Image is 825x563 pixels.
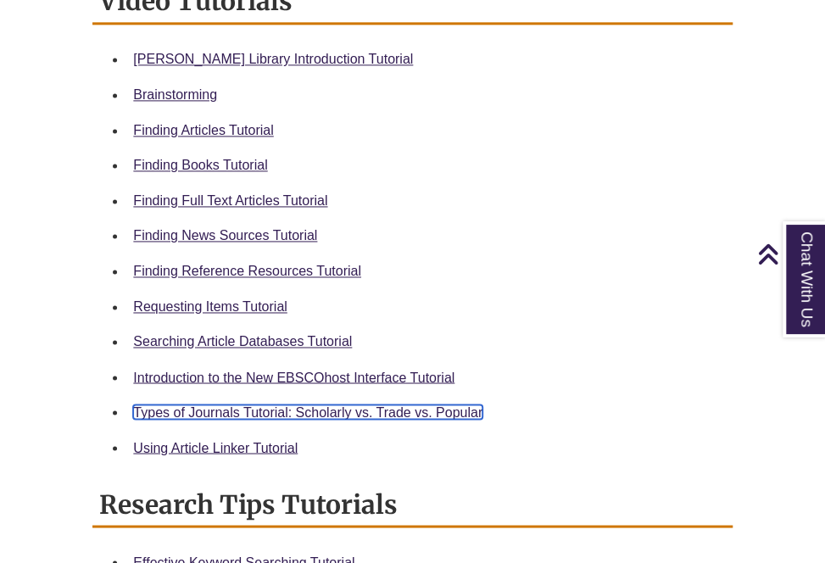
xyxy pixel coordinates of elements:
[92,482,732,527] h2: Research Tips Tutorials
[757,242,821,265] a: Back to Top
[133,87,217,102] a: Brainstorming
[133,228,317,242] a: Finding News Sources Tutorial
[133,158,267,172] a: Finding Books Tutorial
[133,404,482,419] a: Types of Journals Tutorial: Scholarly vs. Trade vs. Popular
[133,334,352,348] a: Searching Article Databases Tutorial
[133,370,454,384] a: Introduction to the New EBSCOhost Interface Tutorial
[133,264,361,278] a: Finding Reference Resources Tutorial
[133,123,273,137] a: Finding Articles Tutorial
[133,193,327,208] a: Finding Full Text Articles Tutorial
[133,52,413,66] a: [PERSON_NAME] Library Introduction Tutorial
[133,299,287,314] a: Requesting Items Tutorial
[133,440,298,454] a: Using Article Linker Tutorial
